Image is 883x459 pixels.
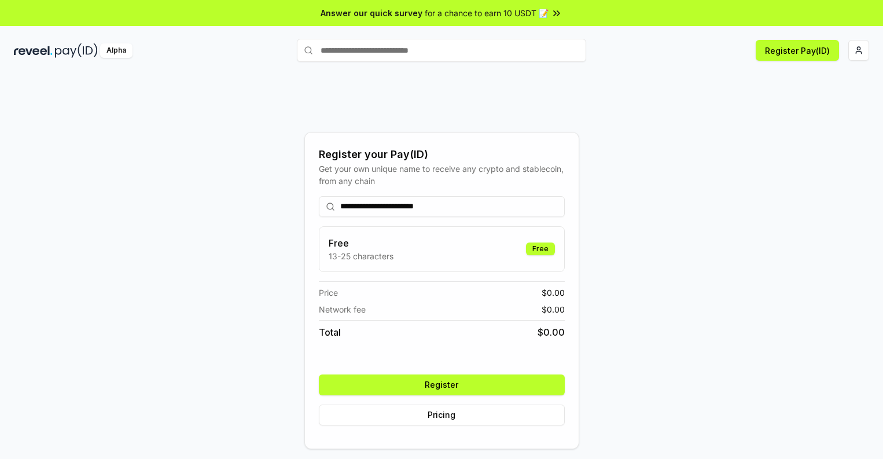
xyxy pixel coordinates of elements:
[319,325,341,339] span: Total
[329,250,393,262] p: 13-25 characters
[319,287,338,299] span: Price
[319,374,565,395] button: Register
[319,303,366,315] span: Network fee
[319,163,565,187] div: Get your own unique name to receive any crypto and stablecoin, from any chain
[542,287,565,299] span: $ 0.00
[526,243,555,255] div: Free
[329,236,393,250] h3: Free
[100,43,133,58] div: Alpha
[319,405,565,425] button: Pricing
[756,40,839,61] button: Register Pay(ID)
[425,7,549,19] span: for a chance to earn 10 USDT 📝
[542,303,565,315] span: $ 0.00
[321,7,422,19] span: Answer our quick survey
[319,146,565,163] div: Register your Pay(ID)
[538,325,565,339] span: $ 0.00
[14,43,53,58] img: reveel_dark
[55,43,98,58] img: pay_id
